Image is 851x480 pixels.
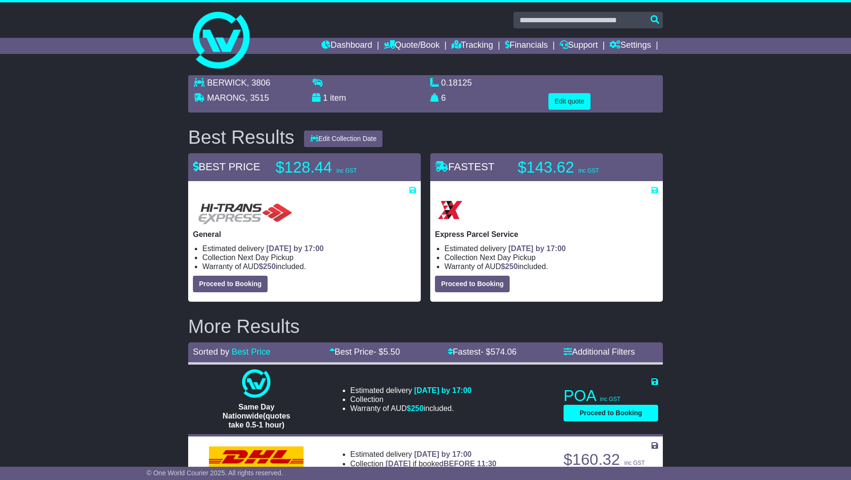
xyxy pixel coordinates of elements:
[414,450,472,458] span: [DATE] by 17:00
[245,93,269,103] span: , 3515
[207,93,245,103] span: MARONG
[330,347,400,357] a: Best Price- $5.50
[564,347,635,357] a: Additional Filters
[202,262,416,271] li: Warranty of AUD included.
[518,158,636,177] p: $143.62
[336,167,356,174] span: inc GST
[444,262,658,271] li: Warranty of AUD included.
[435,195,465,225] img: Border Express: Express Parcel Service
[384,38,440,54] a: Quote/Book
[323,93,328,103] span: 1
[209,446,304,467] img: DHL: Domestic Express
[448,347,517,357] a: Fastest- $574.06
[480,253,536,262] span: Next Day Pickup
[481,347,517,357] span: - $
[578,167,599,174] span: inc GST
[609,38,651,54] a: Settings
[600,396,620,402] span: inc GST
[373,347,400,357] span: - $
[350,395,472,404] li: Collection
[207,78,247,87] span: BERWICK
[304,131,383,147] button: Edit Collection Date
[193,276,268,292] button: Proceed to Booking
[444,244,658,253] li: Estimated delivery
[276,158,394,177] p: $128.44
[491,347,517,357] span: 574.06
[330,93,346,103] span: item
[414,386,472,394] span: [DATE] by 17:00
[350,404,472,413] li: Warranty of AUD included.
[383,347,400,357] span: 5.50
[386,460,496,468] span: if booked
[560,38,598,54] a: Support
[193,230,416,239] p: General
[452,38,493,54] a: Tracking
[444,253,658,262] li: Collection
[238,253,294,262] span: Next Day Pickup
[548,93,590,110] button: Edit quote
[188,316,663,337] h2: More Results
[350,450,496,459] li: Estimated delivery
[441,78,472,87] span: 0.18125
[193,347,229,357] span: Sorted by
[321,38,372,54] a: Dashboard
[263,262,276,271] span: 250
[441,93,446,103] span: 6
[386,460,411,468] span: [DATE]
[564,450,658,469] p: $160.32
[223,403,290,429] span: Same Day Nationwide(quotes take 0.5-1 hour)
[435,161,495,173] span: FASTEST
[477,460,496,468] span: 11:30
[411,404,424,412] span: 250
[193,195,296,225] img: HiTrans (Machship): General
[508,244,566,253] span: [DATE] by 17:00
[193,161,260,173] span: BEST PRICE
[266,244,324,253] span: [DATE] by 17:00
[407,404,424,412] span: $
[350,459,496,468] li: Collection
[350,386,472,395] li: Estimated delivery
[259,262,276,271] span: $
[435,276,510,292] button: Proceed to Booking
[183,127,299,148] div: Best Results
[242,369,270,398] img: One World Courier: Same Day Nationwide(quotes take 0.5-1 hour)
[564,405,658,421] button: Proceed to Booking
[202,244,416,253] li: Estimated delivery
[147,469,283,477] span: © One World Courier 2025. All rights reserved.
[501,262,518,271] span: $
[232,347,270,357] a: Best Price
[505,38,548,54] a: Financials
[443,460,475,468] span: BEFORE
[202,253,416,262] li: Collection
[247,78,270,87] span: , 3806
[624,460,644,466] span: inc GST
[505,262,518,271] span: 250
[435,230,658,239] p: Express Parcel Service
[564,386,658,405] p: POA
